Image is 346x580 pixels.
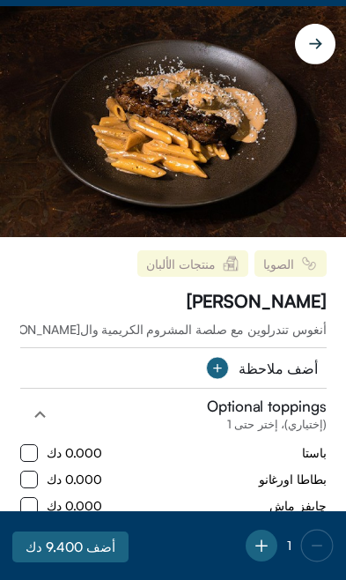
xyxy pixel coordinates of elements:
span: (إختياري)، إختر حتى 1 [227,415,327,433]
div: چايفز ماش [269,497,326,515]
div: بطاطا اورغانو [259,471,327,488]
div: [PERSON_NAME] [187,290,327,312]
div: باستا [302,444,327,462]
span: أضف 9.400 دك [26,539,115,555]
button: أضف 9.400 دك [12,532,129,562]
img: back%20in%20circle.svg [284,10,346,71]
img: Soya.png [300,255,318,272]
span: منتجات الألبان [146,257,216,271]
span: الصويا [263,257,293,271]
span: Optional toppings [207,398,326,415]
span: 1 [287,537,291,554]
img: -%20button.svg [300,529,334,562]
span: 0.000 دك [47,471,102,488]
img: Dairy.png [222,255,239,272]
div: أضف ملاحظة [239,360,317,377]
mat-icon: expand_less [29,404,50,425]
span: 0.000 دك [47,497,102,515]
span: 0.000 دك [47,444,102,462]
